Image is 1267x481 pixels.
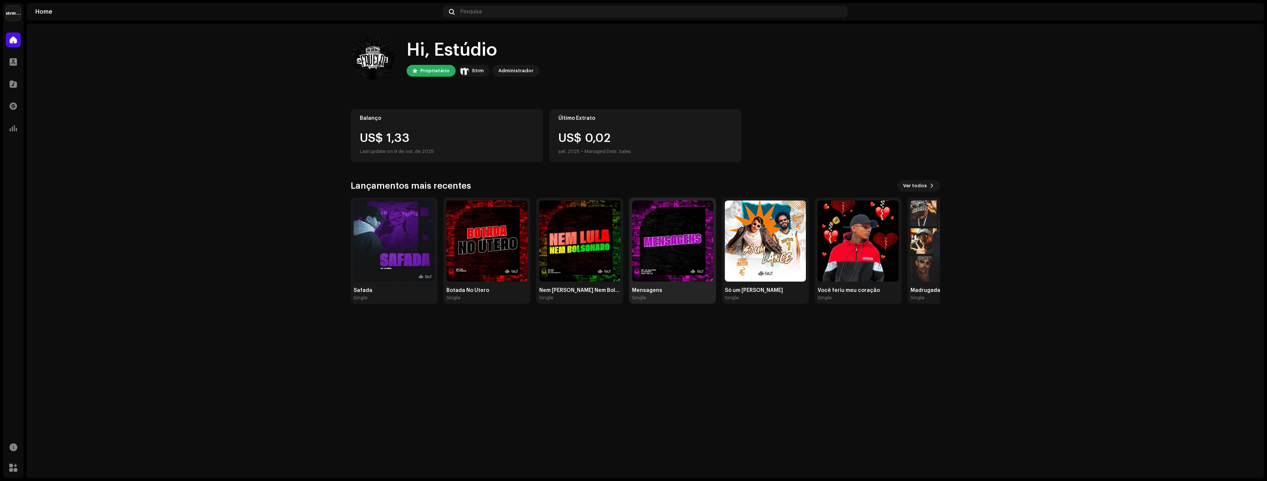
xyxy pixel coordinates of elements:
[1243,6,1255,18] img: dc91a19f-5afd-40d8-9fe8-0c5e801ef67b
[6,6,21,21] img: 408b884b-546b-4518-8448-1008f9c76b02
[539,295,553,301] div: Single
[354,201,435,282] img: 692c9945-afba-41a8-b896-f04b68f34b37
[818,287,899,293] div: Você feriu meu coração
[897,180,940,192] button: Ver todos
[354,287,435,293] div: Safada
[910,287,992,293] div: Madrugada
[498,66,533,75] div: Administrador
[725,287,806,293] div: Só um [PERSON_NAME]
[351,180,471,192] h3: Lançamentos mais recentes
[351,109,543,162] re-o-card-value: Balanço
[581,147,583,156] div: •
[910,295,924,301] div: Single
[585,147,631,156] div: Managed Distr. Sales
[360,115,534,121] div: Balanço
[472,66,484,75] div: Strm
[351,35,395,80] img: dc91a19f-5afd-40d8-9fe8-0c5e801ef67b
[549,109,742,162] re-o-card-value: Último Extrato
[446,295,460,301] div: Single
[903,178,927,193] span: Ver todos
[460,9,482,15] span: Pesquisa
[558,115,733,121] div: Último Extrato
[725,201,806,282] img: a2f6fcc7-3407-4d90-b546-d83d2c6ea1c3
[420,66,450,75] div: Proprietário
[818,295,832,301] div: Single
[446,201,527,282] img: 4e518184-659f-42db-ba16-c29a14c65635
[460,66,469,75] img: 408b884b-546b-4518-8448-1008f9c76b02
[35,9,440,15] div: Home
[539,201,620,282] img: c78ad732-c705-4c86-8848-f7c61d6dd33a
[354,295,368,301] div: Single
[360,147,534,156] div: Last update on 9 de out. de 2025
[632,201,713,282] img: cc2c73c8-bed4-493d-935e-0dbb5838deee
[818,201,899,282] img: 7af11733-d9b3-4f6e-9de5-ac46633ce249
[539,287,620,293] div: Nem [PERSON_NAME] Nem Bolsonaro
[407,38,539,62] div: Hi, Estúdio
[558,147,580,156] div: set. 2025
[725,295,739,301] div: Single
[632,295,646,301] div: Single
[910,201,992,282] img: 079a3cb0-5eb7-471e-bc7c-429187aee8f5
[632,287,713,293] div: Mensagens
[446,287,527,293] div: Botada No Útero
